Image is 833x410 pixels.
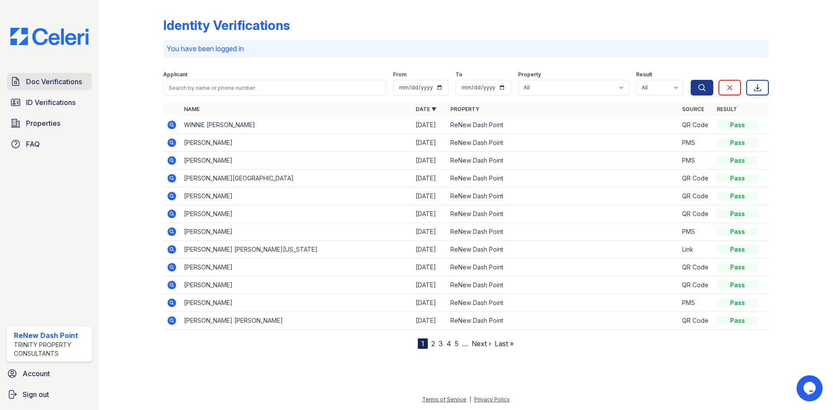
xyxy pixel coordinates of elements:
[717,210,758,218] div: Pass
[26,97,75,108] span: ID Verifications
[472,339,491,348] a: Next ›
[447,205,679,223] td: ReNew Dash Point
[717,106,737,112] a: Result
[26,76,82,87] span: Doc Verifications
[447,116,679,134] td: ReNew Dash Point
[456,71,462,78] label: To
[447,170,679,187] td: ReNew Dash Point
[7,94,92,111] a: ID Verifications
[412,312,447,330] td: [DATE]
[163,71,187,78] label: Applicant
[7,115,92,132] a: Properties
[679,170,713,187] td: QR Code
[412,223,447,241] td: [DATE]
[462,338,468,349] span: …
[180,241,412,259] td: [PERSON_NAME] [PERSON_NAME][US_STATE]
[717,138,758,147] div: Pass
[180,259,412,276] td: [PERSON_NAME]
[3,28,95,45] img: CE_Logo_Blue-a8612792a0a2168367f1c8372b55b34899dd931a85d93a1a3d3e32e68fde9ad4.png
[418,338,428,349] div: 1
[412,134,447,152] td: [DATE]
[3,365,95,382] a: Account
[495,339,514,348] a: Last »
[679,276,713,294] td: QR Code
[447,276,679,294] td: ReNew Dash Point
[26,118,60,128] span: Properties
[180,223,412,241] td: [PERSON_NAME]
[717,121,758,129] div: Pass
[26,139,40,149] span: FAQ
[717,245,758,254] div: Pass
[180,312,412,330] td: [PERSON_NAME] [PERSON_NAME]
[679,187,713,205] td: QR Code
[636,71,652,78] label: Result
[23,389,49,400] span: Sign out
[23,368,50,379] span: Account
[167,43,765,54] p: You have been logged in
[474,396,510,403] a: Privacy Policy
[717,316,758,325] div: Pass
[679,312,713,330] td: QR Code
[412,170,447,187] td: [DATE]
[446,339,451,348] a: 4
[679,205,713,223] td: QR Code
[682,106,704,112] a: Source
[180,116,412,134] td: WINNIE [PERSON_NAME]
[679,259,713,276] td: QR Code
[447,294,679,312] td: ReNew Dash Point
[447,241,679,259] td: ReNew Dash Point
[447,152,679,170] td: ReNew Dash Point
[431,339,435,348] a: 2
[422,396,466,403] a: Terms of Service
[412,294,447,312] td: [DATE]
[3,386,95,403] a: Sign out
[439,339,443,348] a: 3
[14,330,89,341] div: ReNew Dash Point
[180,170,412,187] td: [PERSON_NAME][GEOGRAPHIC_DATA]
[180,152,412,170] td: [PERSON_NAME]
[180,294,412,312] td: [PERSON_NAME]
[469,396,471,403] div: |
[412,152,447,170] td: [DATE]
[7,135,92,153] a: FAQ
[717,156,758,165] div: Pass
[7,73,92,90] a: Doc Verifications
[447,223,679,241] td: ReNew Dash Point
[447,312,679,330] td: ReNew Dash Point
[412,205,447,223] td: [DATE]
[412,241,447,259] td: [DATE]
[180,134,412,152] td: [PERSON_NAME]
[717,192,758,200] div: Pass
[14,341,89,358] div: Trinity Property Consultants
[717,174,758,183] div: Pass
[412,187,447,205] td: [DATE]
[163,17,290,33] div: Identity Verifications
[679,116,713,134] td: QR Code
[412,276,447,294] td: [DATE]
[180,205,412,223] td: [PERSON_NAME]
[184,106,200,112] a: Name
[797,375,824,401] iframe: chat widget
[679,241,713,259] td: Link
[447,134,679,152] td: ReNew Dash Point
[717,263,758,272] div: Pass
[679,152,713,170] td: PMS
[163,80,386,95] input: Search by name or phone number
[679,294,713,312] td: PMS
[450,106,479,112] a: Property
[717,298,758,307] div: Pass
[412,116,447,134] td: [DATE]
[416,106,436,112] a: Date ▼
[717,281,758,289] div: Pass
[455,339,459,348] a: 5
[717,227,758,236] div: Pass
[180,276,412,294] td: [PERSON_NAME]
[518,71,541,78] label: Property
[679,223,713,241] td: PMS
[679,134,713,152] td: PMS
[447,259,679,276] td: ReNew Dash Point
[447,187,679,205] td: ReNew Dash Point
[180,187,412,205] td: [PERSON_NAME]
[393,71,407,78] label: From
